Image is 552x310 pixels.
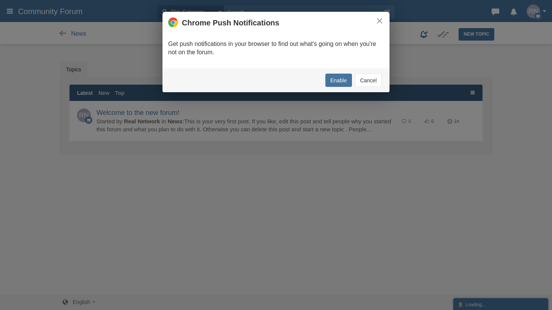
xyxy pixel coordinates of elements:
[168,40,384,57] p: Get push notifications in your browser to find out what's going on when you're not on the forum.
[325,74,352,87] button: Enable
[355,74,382,87] button: Cancel
[182,19,211,27] span: Chrome
[375,17,384,25] button: ×
[213,19,279,27] span: Push Notifications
